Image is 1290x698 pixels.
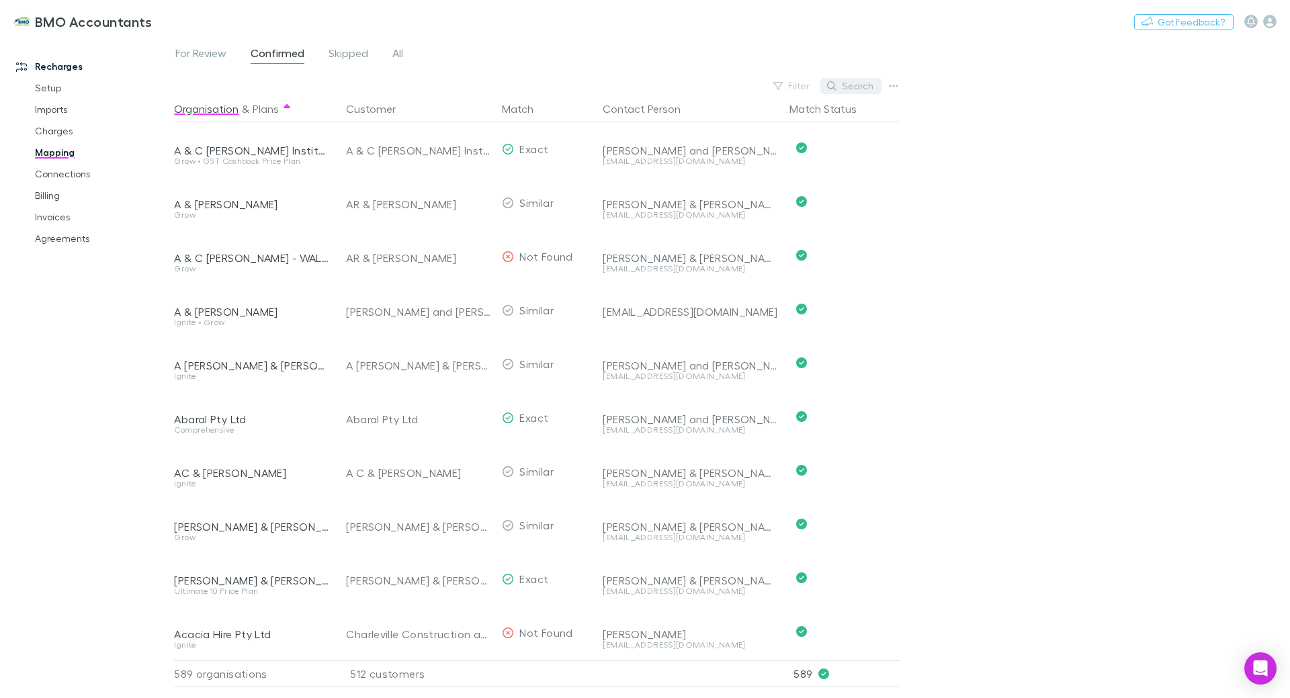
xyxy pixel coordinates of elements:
div: [EMAIL_ADDRESS][DOMAIN_NAME] [603,641,779,649]
div: A [PERSON_NAME] & [PERSON_NAME] [174,359,330,372]
button: Contact Person [603,95,697,122]
svg: Confirmed [796,304,807,314]
button: Search [820,78,881,94]
span: Skipped [329,46,368,64]
div: Comprehensive [174,426,330,434]
div: A C & [PERSON_NAME] [346,446,491,500]
div: [PERSON_NAME] & [PERSON_NAME] [603,251,779,265]
div: Grow • GST Cashbook Price Plan [174,157,330,165]
svg: Confirmed [796,519,807,529]
span: Confirmed [251,46,304,64]
div: AC & [PERSON_NAME] [174,466,330,480]
a: Mapping [21,142,181,163]
div: Grow [174,533,330,541]
div: [PERSON_NAME] & [PERSON_NAME] [603,198,779,211]
div: Charleville Construction and Tiles Pty Ltd [346,607,491,661]
div: [PERSON_NAME] and [PERSON_NAME] [603,144,779,157]
div: A & C [PERSON_NAME] Institute of Biochemic Medicine [346,124,491,177]
div: [PERSON_NAME] & [PERSON_NAME] [603,466,779,480]
div: A & C [PERSON_NAME] Institute of Biochemic Medicine [174,144,330,157]
div: [PERSON_NAME] and [PERSON_NAME] [603,412,779,426]
div: [PERSON_NAME] and [PERSON_NAME] [346,285,491,339]
div: [PERSON_NAME] & [PERSON_NAME] [603,520,779,533]
h3: BMO Accountants [35,13,153,30]
span: Exact [519,142,548,155]
div: [PERSON_NAME] & [PERSON_NAME] [174,520,330,533]
div: [PERSON_NAME] & [PERSON_NAME] Family Trust [346,500,491,554]
div: [EMAIL_ADDRESS][DOMAIN_NAME] [603,157,779,165]
button: Plans [253,95,279,122]
button: Match [502,95,550,122]
div: A & [PERSON_NAME] [174,305,330,318]
div: [EMAIL_ADDRESS][DOMAIN_NAME] [603,587,779,595]
div: [PERSON_NAME] & [PERSON_NAME] Family Trust [174,574,330,587]
svg: Confirmed [796,572,807,583]
a: Charges [21,120,181,142]
div: Acacia Hire Pty Ltd [174,627,330,641]
div: [EMAIL_ADDRESS][DOMAIN_NAME] [603,211,779,219]
span: Not Found [519,626,572,639]
div: [PERSON_NAME] & [PERSON_NAME] Family Trust [346,554,491,607]
span: Similar [519,304,554,316]
svg: Confirmed [796,357,807,368]
div: [EMAIL_ADDRESS][DOMAIN_NAME] [603,372,779,380]
div: Ignite [174,480,330,488]
span: Similar [519,357,554,370]
div: [PERSON_NAME] & [PERSON_NAME] [603,574,779,587]
span: Similar [519,196,554,209]
svg: Confirmed [796,626,807,637]
div: 512 customers [335,660,497,687]
div: [PERSON_NAME] [603,627,779,641]
a: Recharges [3,56,181,77]
span: For Review [175,46,226,64]
div: [EMAIL_ADDRESS][DOMAIN_NAME] [603,426,779,434]
div: AR & [PERSON_NAME] [346,231,491,285]
button: Got Feedback? [1134,14,1234,30]
button: Match Status [789,95,873,122]
a: Invoices [21,206,181,228]
div: AR & [PERSON_NAME] [346,177,491,231]
span: Not Found [519,250,572,263]
div: [PERSON_NAME] and [PERSON_NAME] [603,359,779,372]
span: Similar [519,519,554,531]
span: All [392,46,403,64]
div: & [174,95,330,122]
a: Connections [21,163,181,185]
div: Ignite [174,372,330,380]
div: A & [PERSON_NAME] [174,198,330,211]
div: [EMAIL_ADDRESS][DOMAIN_NAME] [603,265,779,273]
div: 589 organisations [174,660,335,687]
svg: Confirmed [796,196,807,207]
div: Ignite [174,641,330,649]
p: 589 [793,661,900,687]
span: Exact [519,411,548,424]
span: Exact [519,572,548,585]
a: Billing [21,185,181,206]
div: [EMAIL_ADDRESS][DOMAIN_NAME] [603,533,779,541]
span: Similar [519,465,554,478]
svg: Confirmed [796,465,807,476]
button: Customer [346,95,412,122]
div: Abaral Pty Ltd [346,392,491,446]
div: Grow [174,211,330,219]
a: Agreements [21,228,181,249]
svg: Confirmed [796,250,807,261]
div: Ignite • Grow [174,318,330,326]
svg: Confirmed [796,411,807,422]
div: A & C [PERSON_NAME] - WALK0038 [174,251,330,265]
div: Open Intercom Messenger [1244,652,1277,685]
a: Imports [21,99,181,120]
a: BMO Accountants [5,5,161,38]
button: Organisation [174,95,239,122]
div: Grow [174,265,330,273]
button: Filter [767,78,818,94]
svg: Confirmed [796,142,807,153]
div: Ultimate 10 Price Plan [174,587,330,595]
div: Abaral Pty Ltd [174,412,330,426]
div: [EMAIL_ADDRESS][DOMAIN_NAME] [603,480,779,488]
img: BMO Accountants's Logo [13,13,30,30]
div: [EMAIL_ADDRESS][DOMAIN_NAME] [603,305,779,318]
a: Setup [21,77,181,99]
div: A [PERSON_NAME] & [PERSON_NAME] [346,339,491,392]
